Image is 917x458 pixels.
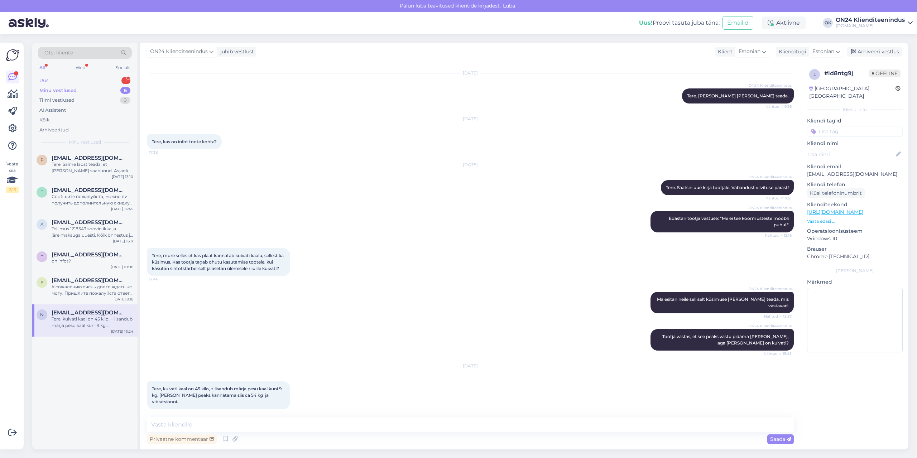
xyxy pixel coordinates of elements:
[807,106,903,113] div: Kliendi info
[669,216,790,227] span: Edastan tootja vastuse: "Me ei tee koormusteste mööbli puhul."
[40,312,44,317] span: n
[813,72,816,77] span: l
[52,284,133,297] div: К сожалению очень долго ждать не могу. Пришлите пожалуйста ответ на почте [EMAIL_ADDRESS][DOMAIN_...
[836,17,905,23] div: ON24 Klienditeenindus
[807,181,903,188] p: Kliendi telefon
[52,161,133,174] div: Tere. Saime laost teada, et [PERSON_NAME] saabunud. Asjaolud on uurimisel. Anname Teile koheselt ...
[38,63,46,72] div: All
[807,227,903,235] p: Operatsioonisüsteem
[6,48,19,62] img: Askly Logo
[807,278,903,286] p: Märkmed
[41,254,43,259] span: t
[149,150,176,155] span: 17:38
[40,157,44,163] span: p
[39,87,77,94] div: Minu vestlused
[149,410,176,415] span: 13:24
[6,187,19,193] div: 2 / 3
[807,163,903,170] p: Kliendi email
[749,205,792,211] span: ON24 Klienditeenindus
[765,233,792,238] span: Nähtud ✓ 12:16
[836,17,913,29] a: ON24 Klienditeenindus[DOMAIN_NAME]
[52,251,126,258] span: tiia069@gmail.com
[809,85,896,100] div: [GEOGRAPHIC_DATA], [GEOGRAPHIC_DATA]
[749,323,792,329] span: ON24 Klienditeenindus
[764,351,792,356] span: Nähtud ✓ 15:45
[69,139,101,145] span: Minu vestlused
[52,226,133,238] div: Tellimus 1218543 soovin ikka ja järelmaksuga uuesti. Kõik õnnestus ja ootan [PERSON_NAME]
[39,97,75,104] div: Tiimi vestlused
[112,174,133,179] div: [DATE] 13:10
[749,286,792,291] span: ON24 Klienditeenindus
[807,253,903,260] p: Chrome [TECHNICAL_ID]
[762,16,806,29] div: Aktiivne
[657,297,790,308] span: Ma esitan neile selliselt küsimuse [PERSON_NAME] teada, mis vastavad.
[807,235,903,242] p: Windows 10
[52,155,126,161] span: piret.piiroja.777@gmail.ee
[52,187,126,193] span: trulling@mail.ru
[807,126,903,137] input: Lisa tag
[111,329,133,334] div: [DATE] 13:24
[40,222,44,227] span: a
[52,316,133,329] div: Tere, kuivati kaal on 45 kilo, + lisandub märja pesu kaal kuni 9 kg. [PERSON_NAME] peaks kannatam...
[836,23,905,29] div: [DOMAIN_NAME]
[639,19,653,26] b: Uus!
[147,116,794,122] div: [DATE]
[812,48,834,56] span: Estonian
[120,97,130,104] div: 0
[39,77,48,84] div: Uus
[150,48,208,56] span: ON24 Klienditeenindus
[149,276,176,282] span: 12:46
[807,245,903,253] p: Brauser
[764,314,792,319] span: Nähtud ✓ 13:57
[807,209,863,215] a: [URL][DOMAIN_NAME]
[52,258,133,264] div: on infot?
[501,3,517,9] span: Luba
[807,150,894,158] input: Lisa nimi
[807,201,903,208] p: Klienditeekond
[749,83,792,88] span: ON24 Klienditeenindus
[807,188,865,198] div: Küsi telefoninumbrit
[39,107,66,114] div: AI Assistent
[722,16,753,30] button: Emailid
[111,264,133,270] div: [DATE] 10:08
[217,48,254,56] div: juhib vestlust
[52,277,126,284] span: Pavelumb@gmail.com
[807,117,903,125] p: Kliendi tag'id
[770,436,791,442] span: Saada
[662,334,790,346] span: Tootja vastas, et see peaks vastu pidama [PERSON_NAME], aga [PERSON_NAME] on kuivati?
[824,69,869,78] div: # ld8ntg9j
[114,63,132,72] div: Socials
[120,87,130,94] div: 6
[765,104,792,109] span: Nähtud ✓ 9:26
[113,238,133,244] div: [DATE] 16:11
[869,69,901,77] span: Offline
[121,77,130,84] div: 1
[776,48,806,56] div: Klienditugi
[52,193,133,206] div: Сообщите пожалуйста, можно ли получить дополнительную скидку на диван [GEOGRAPHIC_DATA] MN-405491...
[147,161,794,168] div: [DATE]
[111,206,133,212] div: [DATE] 16:45
[39,126,69,134] div: Arhiveeritud
[52,309,126,316] span: nele.mandla@gmail.com
[687,93,789,98] span: Tere. [PERSON_NAME] [PERSON_NAME] teada.
[147,363,794,369] div: [DATE]
[147,70,794,76] div: [DATE]
[749,174,792,180] span: ON24 Klienditeenindus
[44,49,73,57] span: Otsi kliente
[41,189,43,195] span: t
[807,140,903,147] p: Kliendi nimi
[52,219,126,226] span: annely.karu@mail.ee
[715,48,733,56] div: Klient
[147,434,217,444] div: Privaatne kommentaar
[152,139,217,144] span: Tere, kas on infot toote kohta?
[114,297,133,302] div: [DATE] 9:18
[807,170,903,178] p: [EMAIL_ADDRESS][DOMAIN_NAME]
[739,48,760,56] span: Estonian
[765,196,792,201] span: Nähtud ✓ 11:51
[823,18,833,28] div: OK
[847,47,902,57] div: Arhiveeri vestlus
[74,63,87,72] div: Web
[6,161,19,193] div: Vaata siia
[39,116,50,124] div: Kõik
[807,218,903,225] p: Vaata edasi ...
